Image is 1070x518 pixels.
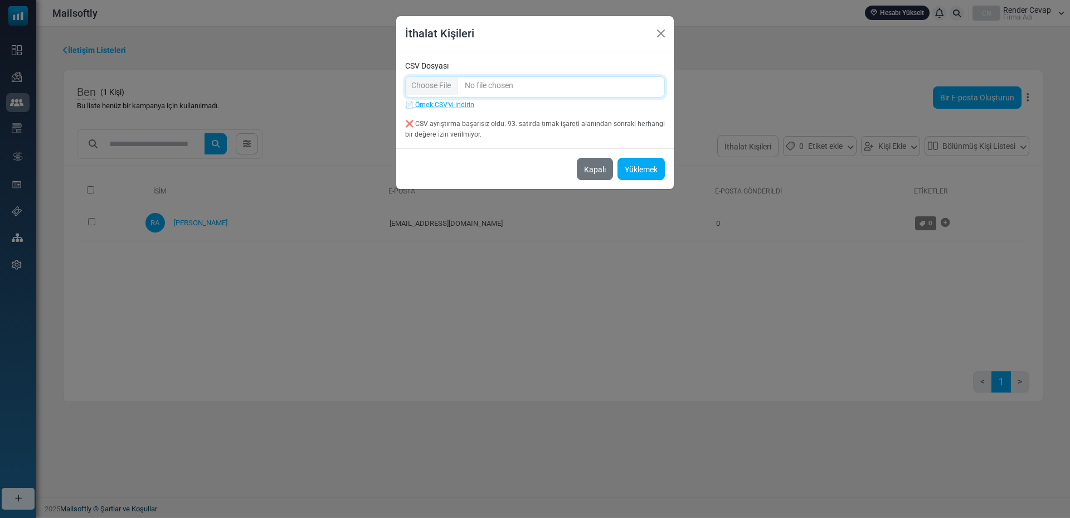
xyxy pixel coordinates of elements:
[653,25,669,42] button: Kapalı
[617,158,665,180] button: Yüklemek
[405,61,449,70] font: CSV Dosyası
[625,165,658,174] font: Yüklemek
[405,27,474,40] font: İthalat Kişileri
[577,158,613,180] button: Kapalı
[405,101,474,109] a: 📄 Örnek CSV'yi indirin
[584,165,606,174] font: Kapalı
[405,120,665,138] font: ❌ CSV ayrıştırma başarısız oldu: 93. satırda tırnak işareti alanından sonraki herhangi bir değere...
